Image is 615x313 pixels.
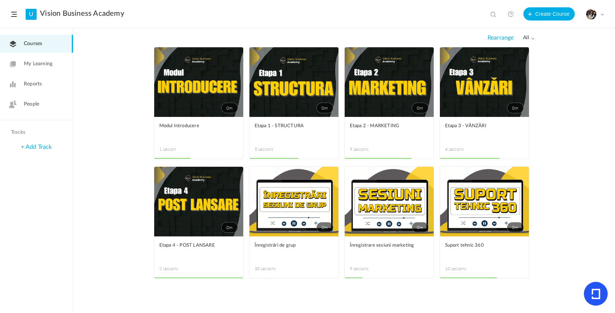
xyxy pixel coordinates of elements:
[350,265,389,272] span: 9 Lessons
[440,47,529,117] a: 0m
[11,129,60,136] h4: Tracks
[24,100,39,108] span: People
[24,60,52,68] span: My Learning
[159,122,238,139] a: Modul Introducere
[255,242,322,250] span: Înregistrări de grup
[488,34,514,41] span: Rearrange
[445,146,485,152] span: 6 Lessons
[255,122,322,130] span: Etapa 1 - STRUCTURA
[350,122,418,130] span: Etapa 2 - MARKETING
[154,167,243,236] a: 0m
[445,265,485,272] span: 10 Lessons
[249,167,338,236] a: 0m
[24,40,42,48] span: Courses
[350,146,389,152] span: 9 Lessons
[440,167,529,236] a: 0m
[24,80,42,88] span: Reports
[255,146,294,152] span: 5 Lessons
[345,167,434,236] a: 0m
[255,122,333,139] a: Etapa 1 - STRUCTURA
[40,9,124,18] a: Vision Business Academy
[445,122,524,139] a: Etapa 3 - VÂNZĂRI
[159,242,238,258] a: Etapa 4 - POST LANSARE
[21,144,52,150] a: + Add Track
[159,242,227,250] span: Etapa 4 - POST LANSARE
[507,222,524,233] span: 0m
[159,146,199,152] span: 1 Lesson
[345,47,434,117] a: 0m
[445,242,524,258] a: Suport tehnic 360
[221,222,238,233] span: 0m
[154,47,243,117] a: 0m
[350,242,429,258] a: Înregistrare sesiuni marketing
[221,103,238,113] span: 0m
[523,35,535,41] span: all
[26,9,37,20] a: U
[412,103,429,113] span: 0m
[249,47,338,117] a: 0m
[316,103,333,113] span: 0m
[507,103,524,113] span: 0m
[255,265,294,272] span: 30 Lessons
[350,242,418,250] span: Înregistrare sesiuni marketing
[445,122,513,130] span: Etapa 3 - VÂNZĂRI
[445,242,513,250] span: Suport tehnic 360
[255,242,333,258] a: Înregistrări de grup
[523,7,575,21] button: Create Course
[412,222,429,233] span: 0m
[350,122,429,139] a: Etapa 2 - MARKETING
[586,9,596,19] img: tempimagehs7pti.png
[159,265,199,272] span: 2 Lessons
[159,122,227,130] span: Modul Introducere
[316,222,333,233] span: 0m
